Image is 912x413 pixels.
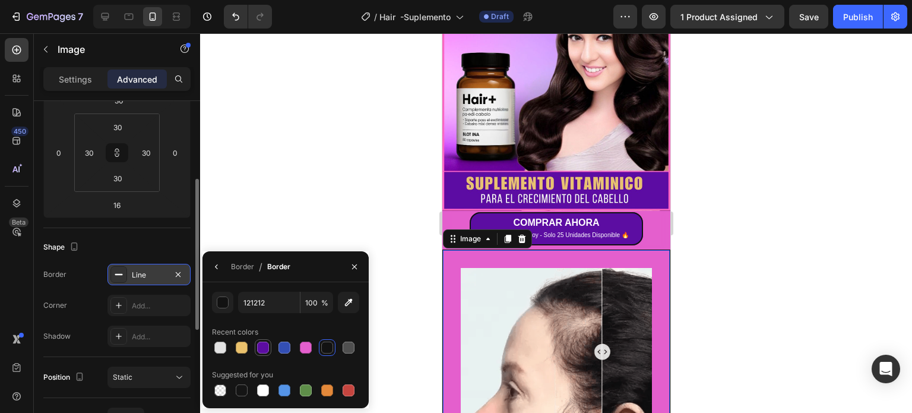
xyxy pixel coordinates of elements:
div: Border [267,261,290,272]
div: Recent colors [212,327,258,338]
span: Draft [491,11,509,22]
div: Beta [9,217,28,227]
p: Image [58,42,159,56]
span: Hair -Suplemento [379,11,451,23]
div: Shadow [43,331,71,342]
span: 1 product assigned [680,11,758,23]
span: % [321,298,328,308]
input: 30px [137,144,155,162]
div: Border [231,261,254,272]
div: Position [43,370,87,386]
div: Add... [132,301,188,311]
div: Corner [43,300,67,311]
span: / [374,11,377,23]
p: Advanced [117,73,157,86]
p: Settings [59,73,92,86]
div: Shape [43,239,81,256]
span: Static [113,373,132,382]
div: Open Intercom Messenger [872,355,900,383]
input: 0 [166,144,184,162]
button: 7 [5,5,88,29]
span: / [259,260,262,274]
button: Save [789,5,828,29]
input: 30px [106,118,129,136]
p: 7 [78,10,83,24]
iframe: Design area [442,33,670,413]
input: 30px [106,169,129,187]
span: Save [799,12,819,22]
button: Publish [833,5,883,29]
div: Border [43,269,66,280]
input: l [105,196,129,214]
div: Add... [132,332,188,342]
input: 0 [50,144,68,162]
button: Static [107,367,191,388]
div: 450 [11,127,28,136]
div: Line [132,270,166,280]
div: Publish [843,11,873,23]
input: Eg: FFFFFF [238,292,300,313]
input: 30px [80,144,98,162]
button: 1 product assigned [670,5,784,29]
div: Suggested for you [212,370,273,380]
div: Undo/Redo [224,5,272,29]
